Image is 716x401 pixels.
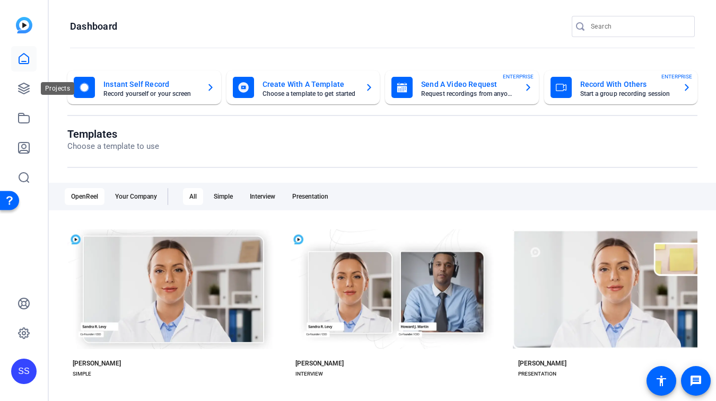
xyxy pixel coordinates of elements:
[421,78,516,91] mat-card-title: Send A Video Request
[286,188,335,205] div: Presentation
[70,20,117,33] h1: Dashboard
[207,188,239,205] div: Simple
[385,70,539,104] button: Send A Video RequestRequest recordings from anyone, anywhereENTERPRISE
[67,140,159,153] p: Choose a template to use
[263,78,357,91] mat-card-title: Create With A Template
[580,78,675,91] mat-card-title: Record With Others
[226,70,380,104] button: Create With A TemplateChoose a template to get started
[544,70,698,104] button: Record With OthersStart a group recording sessionENTERPRISE
[503,73,534,81] span: ENTERPRISE
[295,370,323,378] div: INTERVIEW
[109,188,163,205] div: Your Company
[518,370,556,378] div: PRESENTATION
[183,188,203,205] div: All
[591,20,686,33] input: Search
[518,359,566,368] div: [PERSON_NAME]
[73,359,121,368] div: [PERSON_NAME]
[16,17,32,33] img: blue-gradient.svg
[421,91,516,97] mat-card-subtitle: Request recordings from anyone, anywhere
[295,359,344,368] div: [PERSON_NAME]
[41,82,74,95] div: Projects
[243,188,282,205] div: Interview
[67,128,159,140] h1: Templates
[661,73,692,81] span: ENTERPRISE
[73,370,91,378] div: SIMPLE
[689,375,702,387] mat-icon: message
[11,359,37,384] div: SS
[263,91,357,97] mat-card-subtitle: Choose a template to get started
[67,70,221,104] button: Instant Self RecordRecord yourself or your screen
[103,91,198,97] mat-card-subtitle: Record yourself or your screen
[65,188,104,205] div: OpenReel
[103,78,198,91] mat-card-title: Instant Self Record
[655,375,668,387] mat-icon: accessibility
[580,91,675,97] mat-card-subtitle: Start a group recording session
